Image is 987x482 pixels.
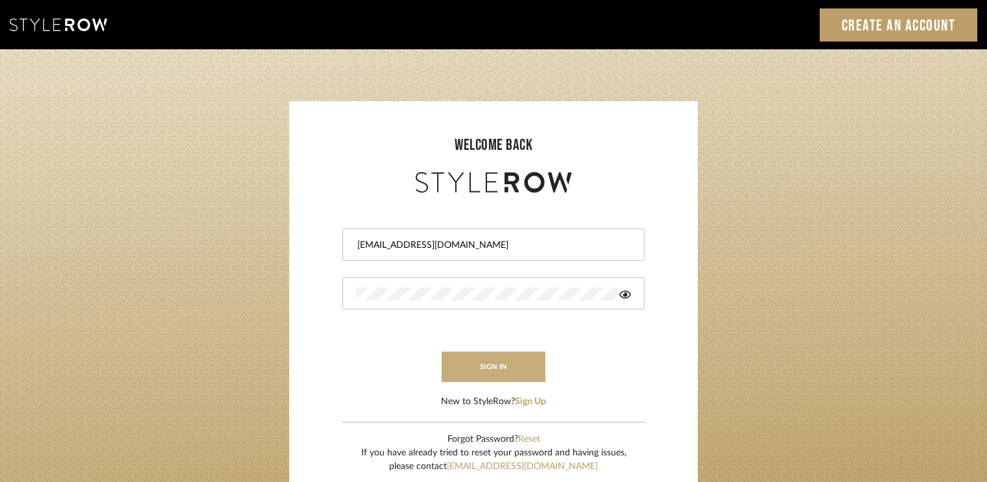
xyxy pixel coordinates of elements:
[447,462,598,471] a: [EMAIL_ADDRESS][DOMAIN_NAME]
[518,433,540,446] button: Reset
[442,352,545,382] button: sign in
[356,239,628,252] input: Email Address
[361,433,626,446] div: Forgot Password?
[515,395,546,409] button: Sign Up
[441,395,546,409] div: New to StyleRow?
[820,8,978,42] a: Create an Account
[361,446,626,474] div: If you have already tried to reset your password and having issues, please contact
[302,134,685,157] div: welcome back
